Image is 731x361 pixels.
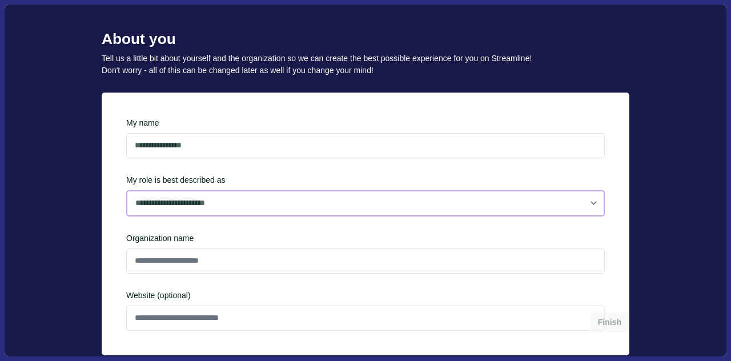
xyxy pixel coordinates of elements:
[102,53,629,65] p: Tell us a little bit about yourself and the organization so we can create the best possible exper...
[126,290,605,302] span: Website (optional)
[590,312,629,332] button: Finish
[102,65,629,77] p: Don't worry - all of this can be changed later as well if you change your mind!
[126,174,605,216] div: My role is best described as
[126,117,605,129] div: My name
[126,232,605,244] div: Organization name
[102,30,629,49] div: About you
